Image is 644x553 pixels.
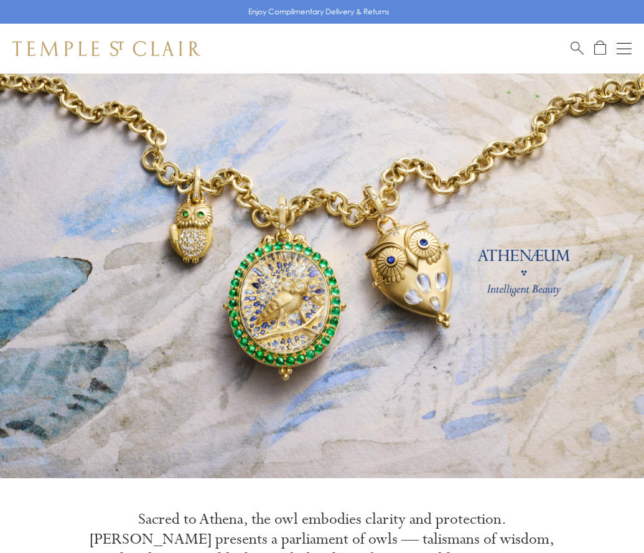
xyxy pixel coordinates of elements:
button: Open navigation [617,41,632,56]
img: Temple St. Clair [12,41,200,56]
a: Open Shopping Bag [594,40,606,56]
a: Search [571,40,584,56]
p: Enjoy Complimentary Delivery & Returns [248,6,390,18]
